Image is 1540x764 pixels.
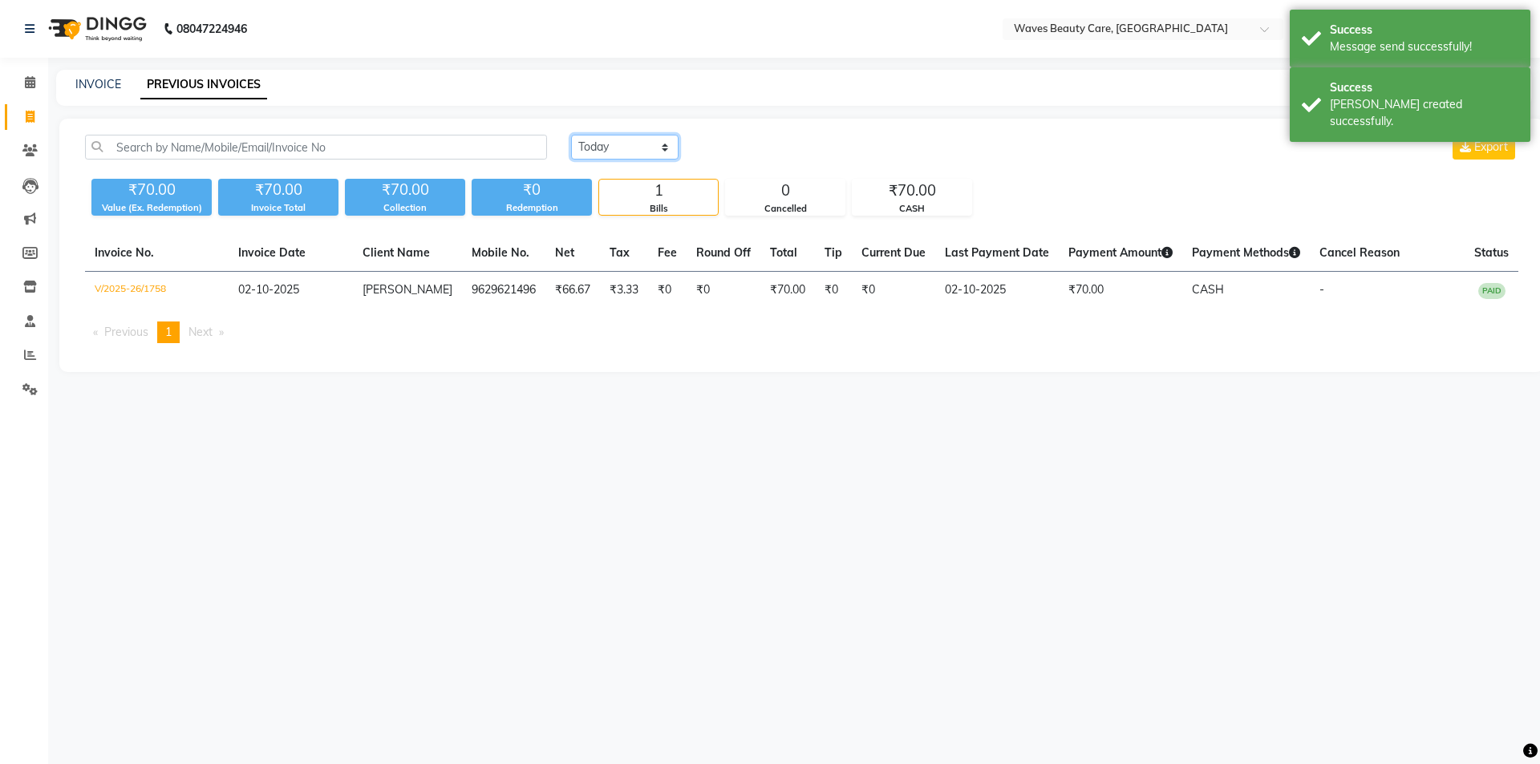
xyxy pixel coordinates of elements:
td: ₹0 [852,272,935,309]
span: Next [188,325,213,339]
td: ₹70.00 [760,272,815,309]
span: Payment Methods [1192,245,1300,260]
span: Previous [104,325,148,339]
td: ₹0 [687,272,760,309]
span: Current Due [861,245,926,260]
div: Bill created successfully. [1330,96,1518,130]
td: ₹0 [648,272,687,309]
span: Invoice No. [95,245,154,260]
div: CASH [853,202,971,216]
span: Status [1474,245,1509,260]
div: Collection [345,201,465,215]
div: 1 [599,180,718,202]
td: 9629621496 [462,272,545,309]
input: Search by Name/Mobile/Email/Invoice No [85,135,547,160]
td: ₹66.67 [545,272,600,309]
span: Mobile No. [472,245,529,260]
span: Tip [825,245,842,260]
div: 0 [726,180,845,202]
div: Success [1330,22,1518,38]
div: ₹70.00 [853,180,971,202]
div: Redemption [472,201,592,215]
button: Export [1453,135,1515,160]
span: Invoice Date [238,245,306,260]
img: logo [41,6,151,51]
div: ₹70.00 [345,179,465,201]
b: 08047224946 [176,6,247,51]
span: Fee [658,245,677,260]
div: Value (Ex. Redemption) [91,201,212,215]
td: 02-10-2025 [935,272,1059,309]
div: Cancelled [726,202,845,216]
span: Payment Amount [1068,245,1173,260]
td: V/2025-26/1758 [85,272,229,309]
span: - [1319,282,1324,297]
span: Last Payment Date [945,245,1049,260]
div: ₹70.00 [218,179,338,201]
div: ₹0 [472,179,592,201]
span: Round Off [696,245,751,260]
span: Cancel Reason [1319,245,1400,260]
div: Success [1330,79,1518,96]
span: 02-10-2025 [238,282,299,297]
div: Invoice Total [218,201,338,215]
div: Bills [599,202,718,216]
span: [PERSON_NAME] [363,282,452,297]
span: Net [555,245,574,260]
nav: Pagination [85,321,1518,343]
span: CASH [1192,282,1224,297]
span: Total [770,245,797,260]
td: ₹0 [815,272,852,309]
span: Client Name [363,245,430,260]
a: PREVIOUS INVOICES [140,71,267,99]
span: Export [1474,139,1508,154]
td: ₹3.33 [600,272,648,309]
a: INVOICE [75,77,121,91]
td: ₹70.00 [1059,272,1182,309]
span: 1 [165,325,172,339]
div: ₹70.00 [91,179,212,201]
span: Tax [610,245,630,260]
div: Message send successfully! [1330,38,1518,55]
span: PAID [1478,283,1506,299]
